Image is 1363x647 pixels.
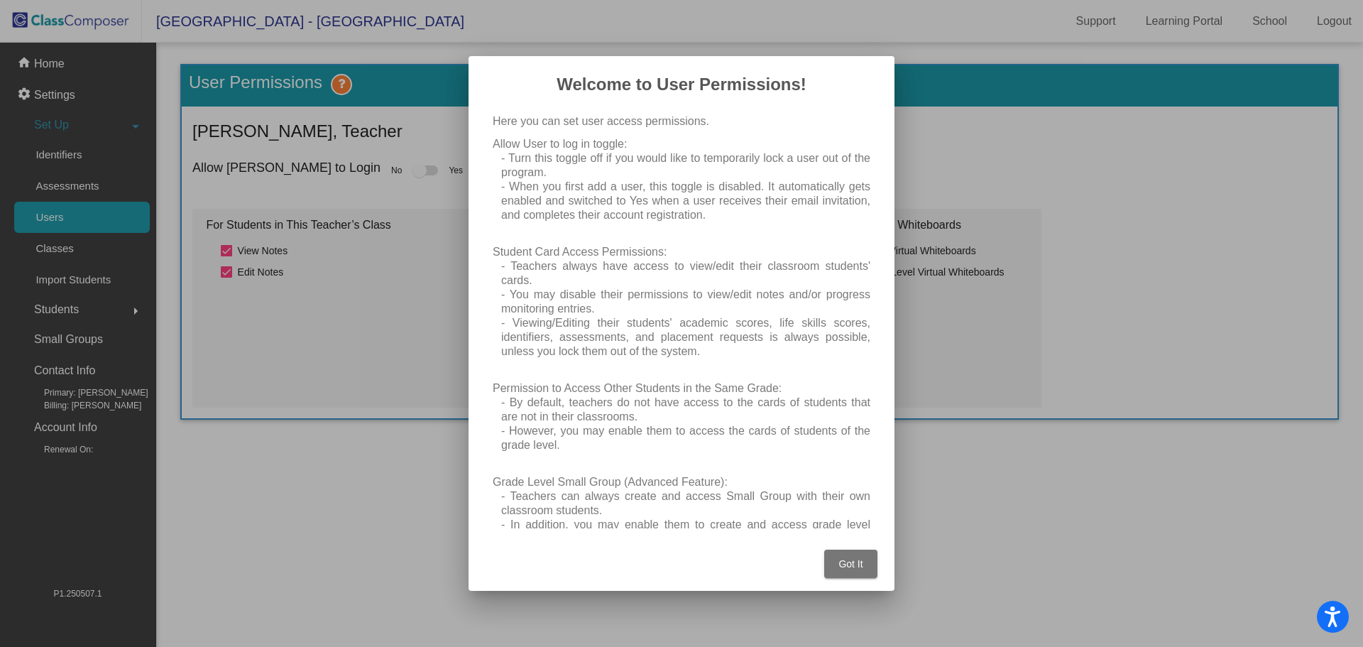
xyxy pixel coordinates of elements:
li: - When you first add a user, this toggle is disabled. It automatically gets enabled and switched ... [501,180,870,222]
button: Got It [824,550,877,578]
li: - Teachers can always create and access Small Group with their own classroom students. [501,489,870,518]
h2: Welcome to User Permissions! [486,73,877,96]
li: - By default, teachers do not have access to the cards of students that are not in their classrooms. [501,396,870,424]
li: - In addition, you may enable them to create and access grade level Small Group with students fro... [501,518,870,546]
div: Allow User to log in toggle: Student Card Access Permissions: Permission to Access Other Students... [493,114,870,569]
li: - You may disable their permissions to view/edit notes and/or progress monitoring entries. [501,288,870,316]
li: - However, you may enable them to access the cards of students of the grade level. [501,424,870,452]
li: - Teachers always have access to view/edit their classroom students' cards. [501,259,870,288]
p: Here you can set user access permissions. [493,114,870,129]
li: - Turn this toggle off if you would like to temporarily lock a user out of the program. [501,151,870,180]
li: - Viewing/Editing their students' academic scores, life skills scores, identifiers, assessments, ... [501,316,870,359]
span: Got It [838,558,863,570]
